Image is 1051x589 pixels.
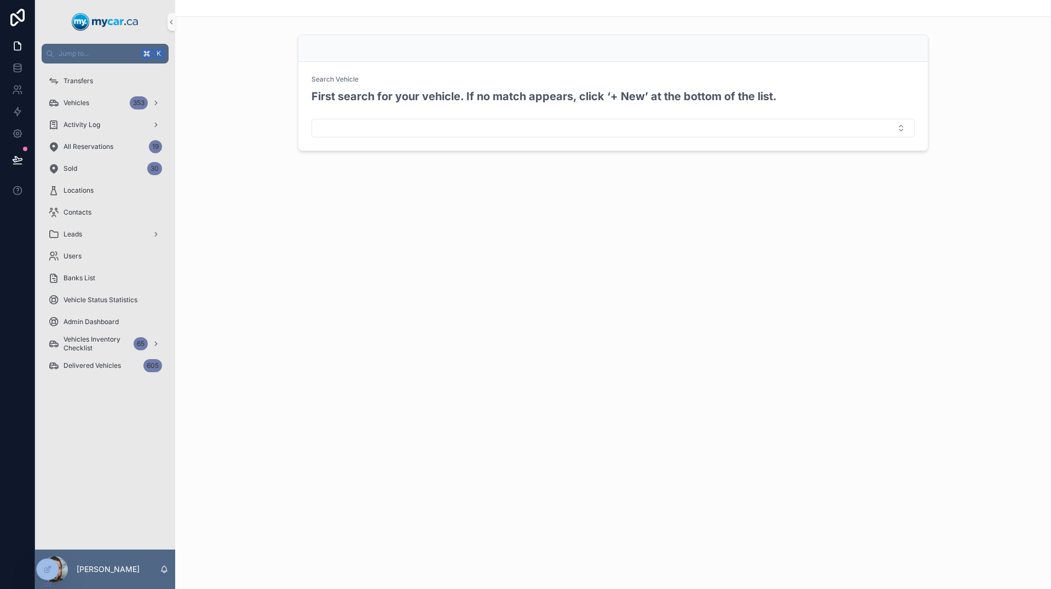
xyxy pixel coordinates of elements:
span: Leads [63,230,82,239]
div: 19 [149,140,162,153]
button: Select Button [311,119,915,137]
a: Vehicles Inventory Checklist65 [42,334,169,354]
span: Delivered Vehicles [63,361,121,370]
a: Vehicles353 [42,93,169,113]
h2: First search for your vehicle. If no match appears, click ‘+ New’ at the bottom of the list. [311,89,777,105]
span: K [154,49,163,58]
p: [PERSON_NAME] [77,564,140,575]
span: Jump to... [59,49,137,58]
a: Admin Dashboard [42,312,169,332]
span: Admin Dashboard [63,317,119,326]
span: All Reservations [63,142,113,151]
a: Delivered Vehicles605 [42,356,169,376]
span: Contacts [63,208,91,217]
div: 30 [147,162,162,175]
span: Vehicle Status Statistics [63,296,137,304]
a: All Reservations19 [42,137,169,157]
a: Vehicle Status Statistics [42,290,169,310]
a: Transfers [42,71,169,91]
div: scrollable content [35,63,175,390]
a: Leads [42,224,169,244]
a: Activity Log [42,115,169,135]
a: Banks List [42,268,169,288]
span: Users [63,252,82,261]
span: Vehicles Inventory Checklist [63,335,129,353]
span: Vehicles [63,99,89,107]
span: Locations [63,186,94,195]
span: Sold [63,164,77,173]
a: Users [42,246,169,266]
span: Activity Log [63,120,100,129]
div: 65 [134,337,148,350]
span: Search Vehicle [311,75,359,83]
img: App logo [72,13,138,31]
a: Locations [42,181,169,200]
span: Banks List [63,274,95,282]
button: Jump to...K [42,44,169,63]
a: Sold30 [42,159,169,178]
span: Transfers [63,77,93,85]
a: Contacts [42,203,169,222]
div: 605 [143,359,162,372]
div: 353 [130,96,148,109]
